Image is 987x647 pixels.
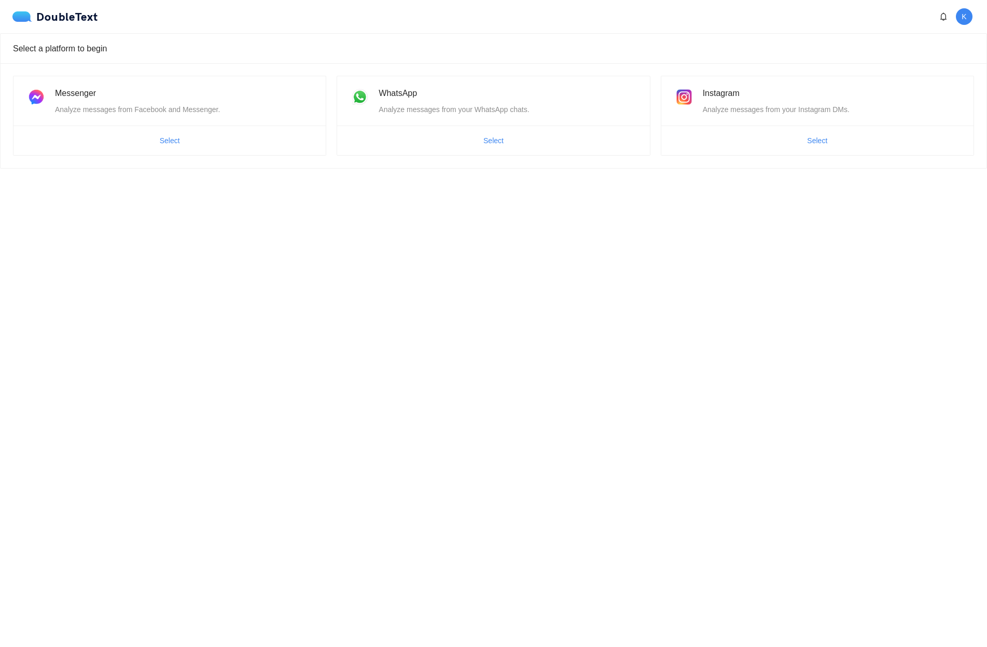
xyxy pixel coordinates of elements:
[936,12,951,21] span: bell
[962,8,966,25] span: K
[935,8,952,25] button: bell
[379,104,637,115] div: Analyze messages from your WhatsApp chats.
[350,87,370,107] img: whatsapp.png
[13,34,974,63] div: Select a platform to begin
[12,11,36,22] img: logo
[483,135,504,146] span: Select
[703,104,961,115] div: Analyze messages from your Instagram DMs.
[13,76,326,156] a: MessengerAnalyze messages from Facebook and Messenger.Select
[55,104,313,115] div: Analyze messages from Facebook and Messenger.
[799,132,836,149] button: Select
[674,87,694,107] img: instagram.png
[703,89,740,98] span: Instagram
[151,132,188,149] button: Select
[26,87,47,107] img: messenger.png
[55,87,313,100] div: Messenger
[661,76,974,156] a: InstagramAnalyze messages from your Instagram DMs.Select
[807,135,827,146] span: Select
[337,76,650,156] a: WhatsAppAnalyze messages from your WhatsApp chats.Select
[12,11,98,22] div: DoubleText
[475,132,512,149] button: Select
[379,89,417,98] span: WhatsApp
[12,11,98,22] a: logoDoubleText
[160,135,180,146] span: Select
